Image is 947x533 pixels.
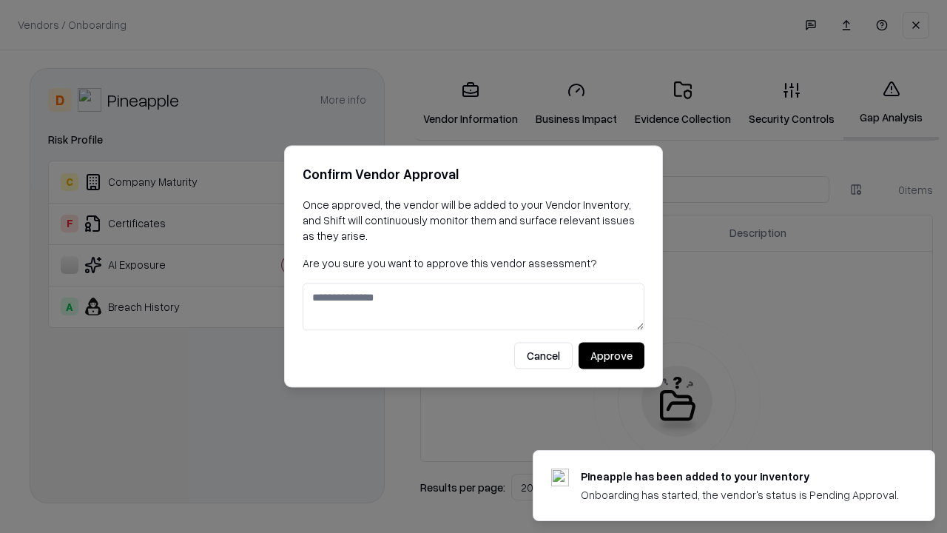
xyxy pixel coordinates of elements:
div: Pineapple has been added to your inventory [581,469,899,484]
h2: Confirm Vendor Approval [303,164,644,185]
div: Onboarding has started, the vendor's status is Pending Approval. [581,487,899,503]
p: Once approved, the vendor will be added to your Vendor Inventory, and Shift will continuously mon... [303,197,644,244]
button: Approve [579,343,644,369]
p: Are you sure you want to approve this vendor assessment? [303,255,644,271]
button: Cancel [514,343,573,369]
img: pineappleenergy.com [551,469,569,486]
